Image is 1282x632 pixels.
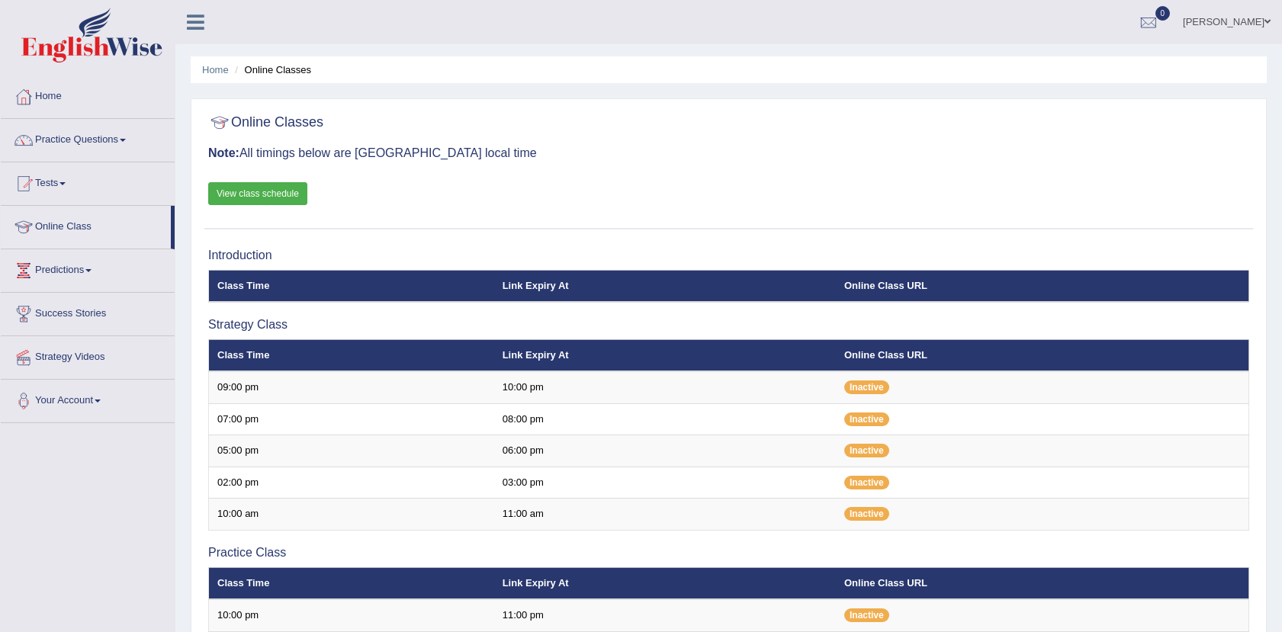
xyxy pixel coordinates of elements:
th: Online Class URL [836,567,1249,599]
a: Success Stories [1,293,175,331]
h3: All timings below are [GEOGRAPHIC_DATA] local time [208,146,1249,160]
h3: Strategy Class [208,318,1249,332]
span: Inactive [844,412,889,426]
a: Predictions [1,249,175,287]
a: Practice Questions [1,119,175,157]
span: Inactive [844,380,889,394]
td: 10:00 am [209,499,494,531]
th: Link Expiry At [494,339,836,371]
a: Online Class [1,206,171,244]
td: 06:00 pm [494,435,836,467]
td: 11:00 pm [494,599,836,631]
span: Inactive [844,608,889,622]
a: Strategy Videos [1,336,175,374]
th: Online Class URL [836,339,1249,371]
span: Inactive [844,444,889,457]
h3: Introduction [208,249,1249,262]
th: Online Class URL [836,270,1249,302]
td: 11:00 am [494,499,836,531]
a: Tests [1,162,175,201]
th: Class Time [209,339,494,371]
th: Class Time [209,270,494,302]
td: 05:00 pm [209,435,494,467]
span: Inactive [844,476,889,489]
b: Note: [208,146,239,159]
td: 10:00 pm [494,371,836,403]
a: Home [1,75,175,114]
span: Inactive [844,507,889,521]
a: View class schedule [208,182,307,205]
th: Class Time [209,567,494,599]
h2: Online Classes [208,111,323,134]
h3: Practice Class [208,546,1249,560]
td: 07:00 pm [209,403,494,435]
td: 03:00 pm [494,467,836,499]
li: Online Classes [231,63,311,77]
th: Link Expiry At [494,270,836,302]
span: 0 [1155,6,1171,21]
td: 02:00 pm [209,467,494,499]
td: 10:00 pm [209,599,494,631]
td: 09:00 pm [209,371,494,403]
a: Home [202,64,229,75]
a: Your Account [1,380,175,418]
td: 08:00 pm [494,403,836,435]
th: Link Expiry At [494,567,836,599]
